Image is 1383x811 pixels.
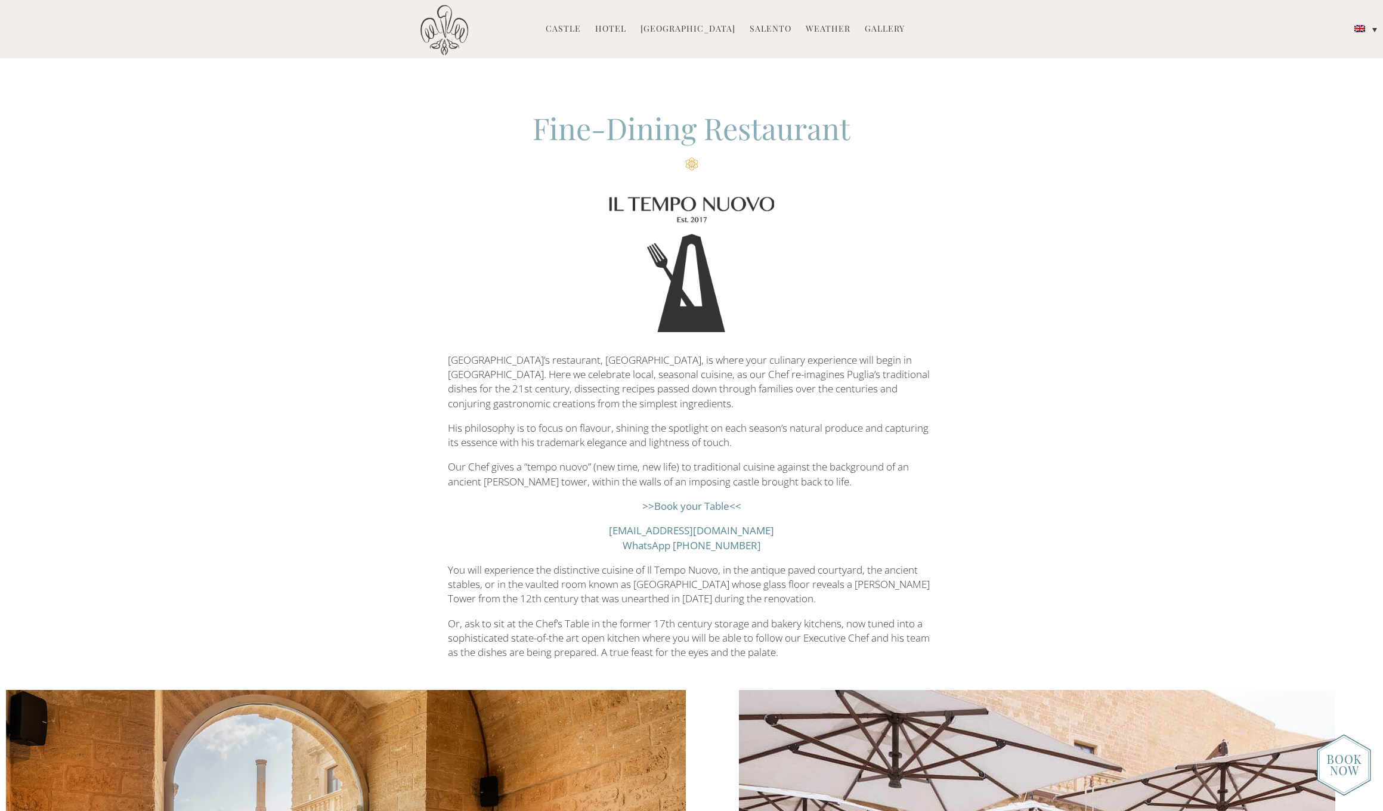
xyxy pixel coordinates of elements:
[1354,25,1365,32] img: English
[806,23,850,36] a: Weather
[750,23,791,36] a: Salento
[609,524,774,537] a: [EMAIL_ADDRESS][DOMAIN_NAME]
[1317,734,1371,796] img: new-booknow.png
[865,23,905,36] a: Gallery
[448,181,935,411] p: [GEOGRAPHIC_DATA]’s restaurant, [GEOGRAPHIC_DATA], is where your culinary experience will begin i...
[448,563,935,606] p: You will experience the distinctive cuisine of Il Tempo Nuovo, in the antique paved courtyard, th...
[623,538,761,552] a: WhatsApp [PHONE_NUMBER]
[641,23,735,36] a: [GEOGRAPHIC_DATA]
[642,499,741,513] a: >>Book your Table<<
[595,23,626,36] a: Hotel
[448,108,935,171] h2: Fine-Dining Restaurant
[448,181,935,349] img: Logo of Il Tempo Nuovo Restaurant at Castello di Ugento, Puglia
[448,421,935,450] p: His philosophy is to focus on flavour, shining the spotlight on each season’s natural produce and...
[448,460,909,488] span: Our Chef gives a “tempo nuovo” (new time, new life) to traditional cuisine against the background...
[448,617,935,660] p: Or, ask to sit at the Chef’s Table in the former 17th century storage and bakery kitchens, now tu...
[546,23,581,36] a: Castle
[420,5,468,55] img: Castello di Ugento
